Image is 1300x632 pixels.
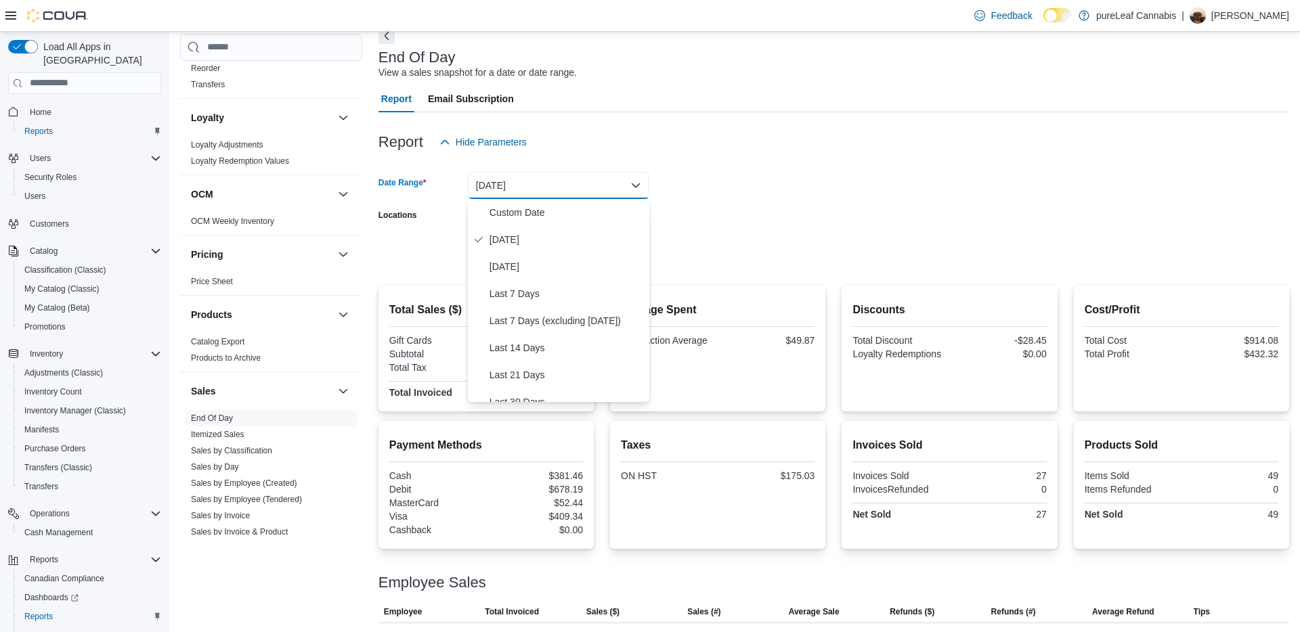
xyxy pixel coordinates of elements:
[953,335,1047,346] div: -$28.45
[3,344,167,363] button: Inventory
[335,383,351,399] button: Sales
[191,384,332,398] button: Sales
[389,484,483,495] div: Debit
[720,470,815,481] div: $175.03
[191,217,274,226] a: OCM Weekly Inventory
[19,319,161,335] span: Promotions
[180,334,362,371] div: Products
[389,497,483,508] div: MasterCard
[19,478,64,495] a: Transfers
[19,459,161,476] span: Transfers (Classic)
[30,348,63,359] span: Inventory
[14,458,167,477] button: Transfers (Classic)
[389,524,483,535] div: Cashback
[1085,509,1123,520] strong: Net Sold
[468,199,649,402] div: Select listbox
[191,64,220,73] a: Reorder
[14,298,167,317] button: My Catalog (Beta)
[3,242,167,261] button: Catalog
[191,308,332,321] button: Products
[378,134,423,150] h3: Report
[24,265,106,275] span: Classification (Classic)
[19,422,64,438] a: Manifests
[19,524,161,541] span: Cash Management
[378,574,486,591] h3: Employee Sales
[1043,8,1072,22] input: Dark Mode
[389,470,483,481] div: Cash
[1184,348,1278,359] div: $432.32
[3,504,167,523] button: Operations
[852,509,891,520] strong: Net Sold
[24,104,57,120] a: Home
[468,172,649,199] button: [DATE]
[490,340,644,356] span: Last 14 Days
[953,348,1047,359] div: $0.00
[19,384,161,400] span: Inventory Count
[852,335,947,346] div: Total Discount
[14,477,167,496] button: Transfers
[191,353,261,363] span: Products to Archive
[378,177,427,188] label: Date Range
[24,321,66,332] span: Promotions
[389,511,483,522] div: Visa
[489,524,583,535] div: $0.00
[389,362,483,373] div: Total Tax
[14,168,167,187] button: Security Roles
[191,462,239,472] a: Sales by Day
[38,40,161,67] span: Load All Apps in [GEOGRAPHIC_DATA]
[24,443,86,454] span: Purchase Orders
[852,302,1046,318] h2: Discounts
[191,63,220,74] span: Reorder
[19,188,161,204] span: Users
[24,573,104,584] span: Canadian Compliance
[687,606,720,617] span: Sales (#)
[434,129,532,156] button: Hide Parameters
[24,551,64,568] button: Reports
[27,9,88,22] img: Cova
[191,336,244,347] span: Catalog Export
[1043,22,1044,23] span: Dark Mode
[19,123,161,139] span: Reports
[852,348,947,359] div: Loyalty Redemptions
[456,135,527,149] span: Hide Parameters
[890,606,934,617] span: Refunds ($)
[191,248,223,261] h3: Pricing
[24,216,74,232] a: Customers
[1085,335,1179,346] div: Total Cost
[14,607,167,626] button: Reports
[335,307,351,323] button: Products
[19,422,161,438] span: Manifests
[1184,509,1278,520] div: 49
[378,66,577,80] div: View a sales snapshot for a date or date range.
[24,481,58,492] span: Transfers
[191,511,250,520] a: Sales by Invoice
[14,187,167,206] button: Users
[1184,470,1278,481] div: 49
[852,470,947,481] div: Invoices Sold
[24,405,126,416] span: Inventory Manager (Classic)
[490,313,644,329] span: Last 7 Days (excluding [DATE])
[621,302,815,318] h2: Average Spent
[378,28,395,44] button: Next
[19,570,110,587] a: Canadian Compliance
[3,102,167,122] button: Home
[19,524,98,541] a: Cash Management
[14,317,167,336] button: Promotions
[191,111,224,125] h3: Loyalty
[14,569,167,588] button: Canadian Compliance
[490,394,644,410] span: Last 30 Days
[389,387,452,398] strong: Total Invoiced
[1182,7,1184,24] p: |
[14,588,167,607] a: Dashboards
[191,187,213,201] h3: OCM
[24,462,92,473] span: Transfers (Classic)
[3,214,167,233] button: Customers
[191,156,289,166] span: Loyalty Redemption Values
[191,216,274,227] span: OCM Weekly Inventory
[490,231,644,248] span: [DATE]
[19,281,161,297] span: My Catalog (Classic)
[180,137,362,175] div: Loyalty
[953,509,1047,520] div: 27
[191,140,263,150] a: Loyalty Adjustments
[24,346,68,362] button: Inventory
